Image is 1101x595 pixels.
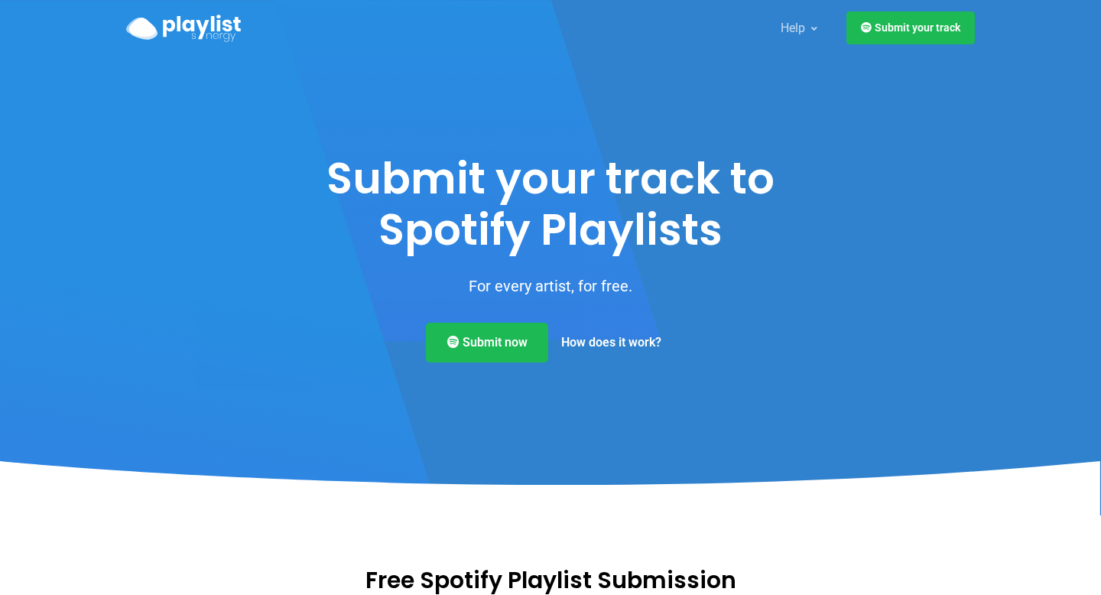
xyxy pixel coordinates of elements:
h1: Submit your track to Spotify Playlists [296,153,805,255]
img: Playlist Synergy Logo [126,15,241,42]
a: How does it work? [548,323,674,363]
a: Playlist Synergy [126,11,241,45]
a: Submit your track [846,11,975,44]
p: For every artist, for free. [296,274,805,298]
a: Submit now [426,323,548,363]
